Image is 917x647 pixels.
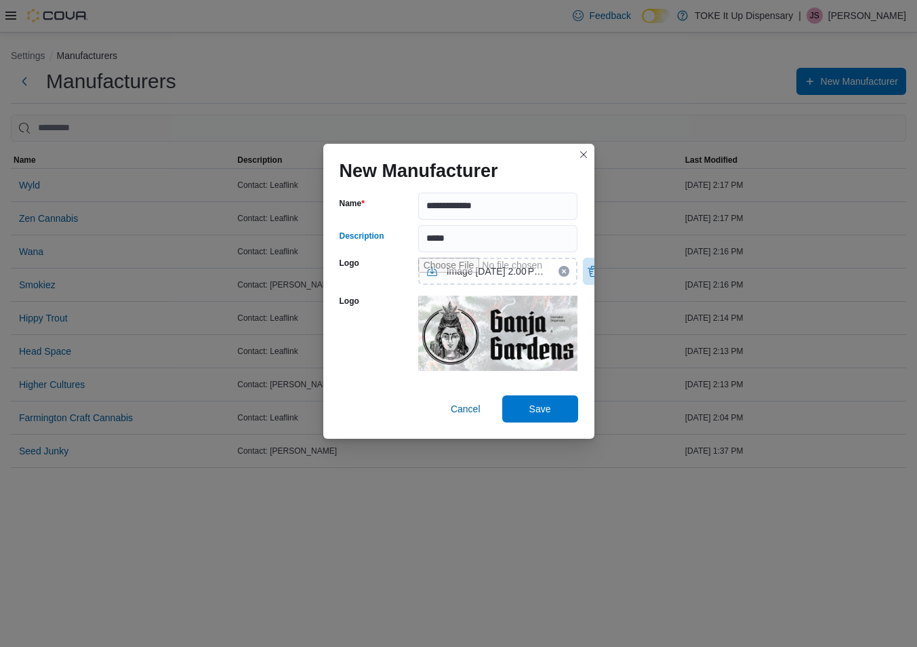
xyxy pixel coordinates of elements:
input: Use aria labels when no actual label is in use [418,258,578,285]
button: Clear selected files [558,266,569,277]
h1: New Manufacturer [340,160,498,182]
label: Logo [340,296,359,307]
button: Save [502,395,578,423]
label: Name [340,198,365,209]
span: Save [529,402,551,416]
button: Closes this modal window [575,146,592,163]
label: Description [340,231,384,241]
span: Cancel [451,402,481,416]
button: Cancel [445,395,486,423]
img: 4c4ce7c5-8462-421d-b824-74c78021fc48.jpg [418,290,578,377]
label: Logo [340,258,359,269]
